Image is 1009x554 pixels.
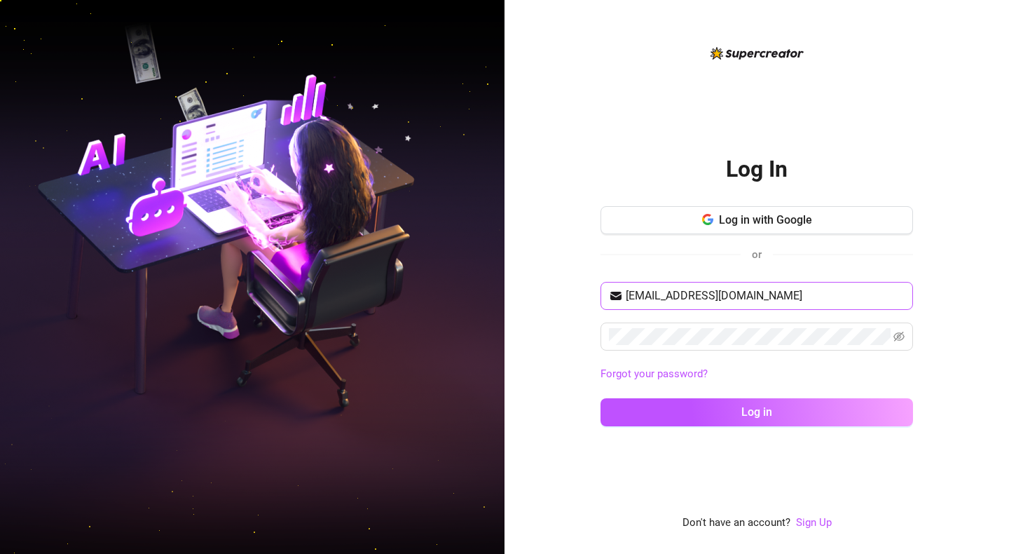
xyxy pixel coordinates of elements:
[719,213,812,227] span: Log in with Google
[726,155,788,184] h2: Log In
[600,367,708,380] a: Forgot your password?
[711,47,804,60] img: logo-BBDzfeDw.svg
[600,366,913,383] a: Forgot your password?
[796,515,832,532] a: Sign Up
[752,248,762,261] span: or
[626,288,905,304] input: Your email
[600,398,913,426] button: Log in
[796,516,832,529] a: Sign Up
[682,515,790,532] span: Don't have an account?
[741,405,772,419] span: Log in
[893,331,905,342] span: eye-invisible
[600,206,913,234] button: Log in with Google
